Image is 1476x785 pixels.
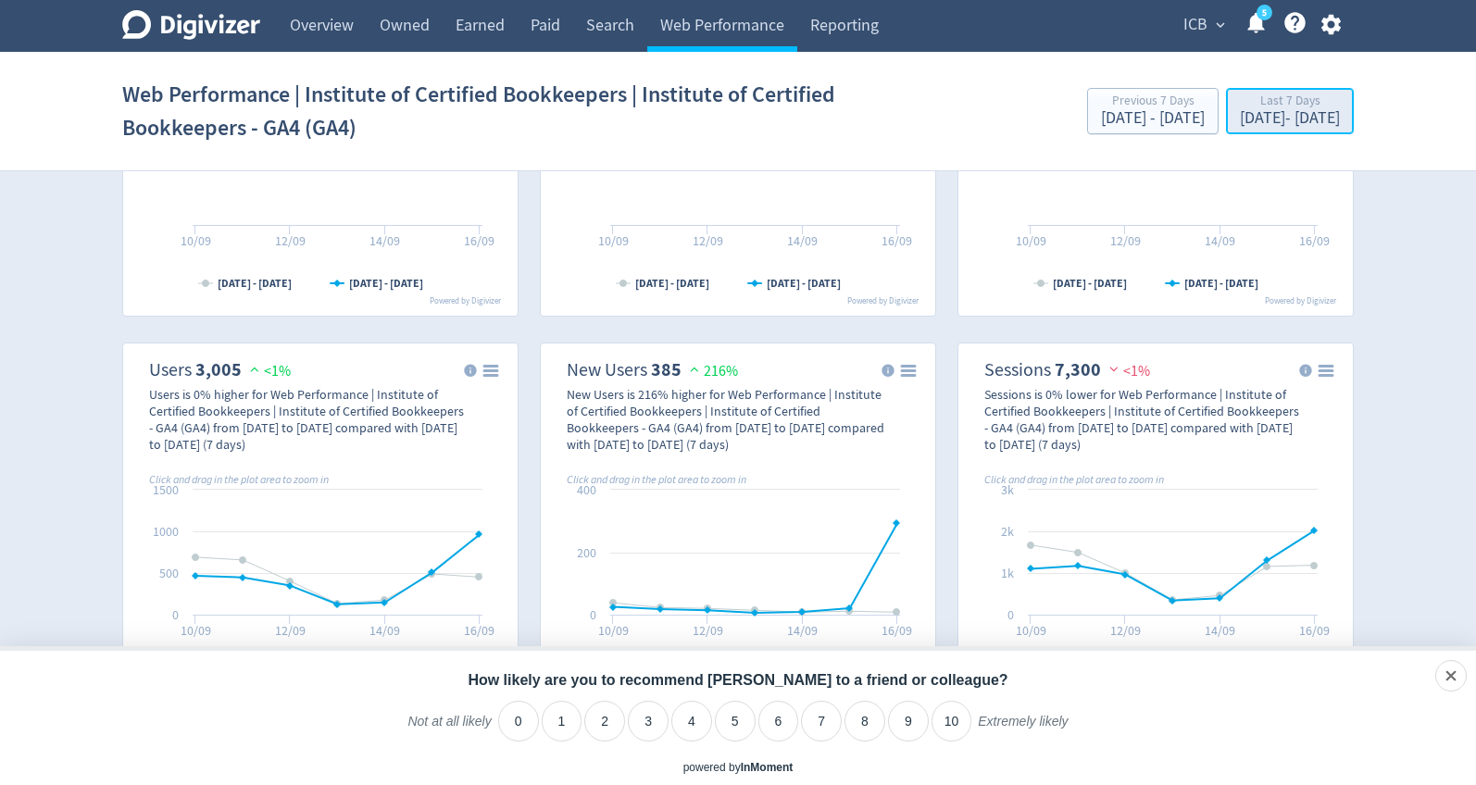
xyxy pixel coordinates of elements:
[122,65,863,157] h1: Web Performance | Institute of Certified Bookkeepers | Institute of Certified Bookkeepers - GA4 (...
[1110,622,1141,639] text: 12/09
[1184,276,1258,291] text: [DATE] - [DATE]
[1007,606,1014,623] text: 0
[1205,622,1235,639] text: 14/09
[149,358,192,381] dt: Users
[159,565,179,581] text: 500
[693,622,723,639] text: 12/09
[1101,94,1205,110] div: Previous 7 Days
[651,357,682,382] strong: 385
[758,701,799,741] li: 6
[628,701,669,741] li: 3
[590,606,596,623] text: 0
[153,523,179,540] text: 1000
[1001,481,1014,498] text: 3k
[245,362,291,380] span: <1%
[131,351,510,698] svg: Users 3,005 &lt;1%
[1262,6,1267,19] text: 5
[567,472,746,487] i: Click and drag in the plot area to zoom in
[369,622,400,639] text: 14/09
[1016,622,1046,639] text: 10/09
[888,701,929,741] li: 9
[149,386,469,453] div: Users is 0% higher for Web Performance | Institute of Certified Bookkeepers | Institute of Certif...
[787,622,818,639] text: 14/09
[978,713,1068,744] label: Extremely likely
[542,701,582,741] li: 1
[984,472,1164,487] i: Click and drag in the plot area to zoom in
[1087,88,1219,134] button: Previous 7 Days[DATE] - [DATE]
[693,232,723,249] text: 12/09
[1183,10,1207,40] span: ICB
[567,386,887,453] div: New Users is 216% higher for Web Performance | Institute of Certified Bookkeepers | Institute of ...
[844,701,885,741] li: 8
[218,276,292,291] text: [DATE] - [DATE]
[584,701,625,741] li: 2
[498,701,539,741] li: 0
[153,481,179,498] text: 1500
[1055,357,1101,382] strong: 7,300
[685,362,738,380] span: 216%
[882,622,912,639] text: 16/09
[1110,232,1141,249] text: 12/09
[567,358,647,381] dt: New Users
[149,472,329,487] i: Click and drag in the plot area to zoom in
[1177,10,1230,40] button: ICB
[683,760,794,776] div: powered by inmoment
[1053,276,1127,291] text: [DATE] - [DATE]
[275,622,306,639] text: 12/09
[1105,362,1150,380] span: <1%
[1265,295,1337,306] text: Powered by Digivizer
[349,276,423,291] text: [DATE] - [DATE]
[801,701,842,741] li: 7
[577,481,596,498] text: 400
[407,713,491,744] label: Not at all likely
[1299,232,1330,249] text: 16/09
[847,295,919,306] text: Powered by Digivizer
[1001,523,1014,540] text: 2k
[787,232,818,249] text: 14/09
[741,761,794,774] a: InMoment
[1257,5,1272,20] a: 5
[1299,622,1330,639] text: 16/09
[369,232,400,249] text: 14/09
[464,232,494,249] text: 16/09
[181,622,211,639] text: 10/09
[1226,88,1354,134] button: Last 7 Days[DATE]- [DATE]
[548,351,928,698] svg: New Users 385 216%
[172,606,179,623] text: 0
[932,701,972,741] li: 10
[598,622,629,639] text: 10/09
[882,232,912,249] text: 16/09
[966,351,1345,698] svg: Sessions 7,300 &lt;1%
[715,701,756,741] li: 5
[1240,94,1340,110] div: Last 7 Days
[181,232,211,249] text: 10/09
[685,362,704,376] img: positive-performance.svg
[1212,17,1229,33] span: expand_more
[245,362,264,376] img: positive-performance.svg
[1435,660,1467,692] div: Close survey
[635,276,709,291] text: [DATE] - [DATE]
[1205,232,1235,249] text: 14/09
[767,276,841,291] text: [DATE] - [DATE]
[671,701,712,741] li: 4
[1105,362,1123,376] img: negative-performance.svg
[275,232,306,249] text: 12/09
[598,232,629,249] text: 10/09
[1001,565,1014,581] text: 1k
[464,622,494,639] text: 16/09
[1101,110,1205,127] div: [DATE] - [DATE]
[1016,232,1046,249] text: 10/09
[430,295,502,306] text: Powered by Digivizer
[1240,110,1340,127] div: [DATE] - [DATE]
[984,386,1305,453] div: Sessions is 0% lower for Web Performance | Institute of Certified Bookkeepers | Institute of Cert...
[984,358,1051,381] dt: Sessions
[195,357,242,382] strong: 3,005
[577,544,596,561] text: 200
